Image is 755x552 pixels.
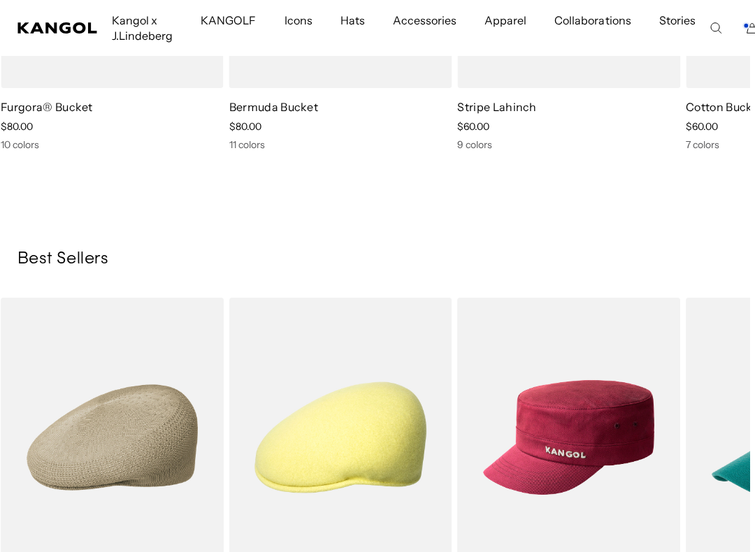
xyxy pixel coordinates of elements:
a: Stripe Lahinch [457,100,536,114]
div: 9 colors [457,138,680,151]
span: $60.00 [457,120,489,133]
a: Furgora® Bucket [1,100,93,114]
span: $80.00 [1,120,33,133]
div: 10 colors [1,138,224,151]
summary: Search here [710,22,722,34]
a: Bermuda Bucket [229,100,318,114]
div: 11 colors [229,138,452,151]
span: $80.00 [229,120,261,133]
h3: Best Sellers [17,249,728,270]
a: Kangol [17,22,98,34]
span: $60.00 [686,120,718,133]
